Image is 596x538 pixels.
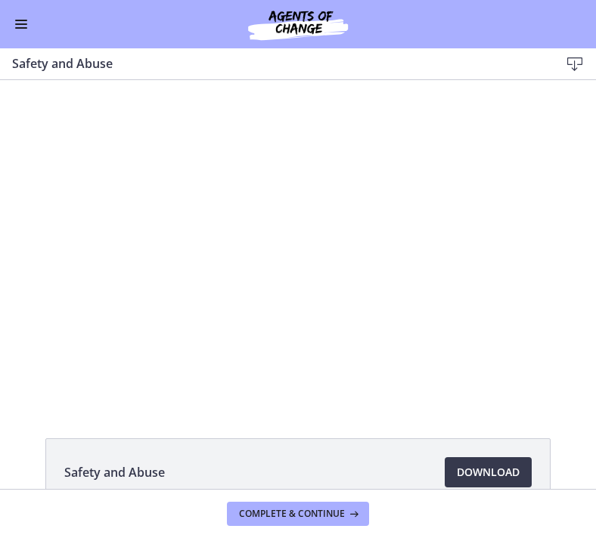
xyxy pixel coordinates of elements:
[227,502,369,526] button: Complete & continue
[207,6,389,42] img: Agents of Change Social Work Test Prep
[457,463,520,481] span: Download
[239,508,345,520] span: Complete & continue
[12,15,30,33] button: Enable menu
[64,463,165,481] span: Safety and Abuse
[12,54,535,73] h3: Safety and Abuse
[445,457,532,487] a: Download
